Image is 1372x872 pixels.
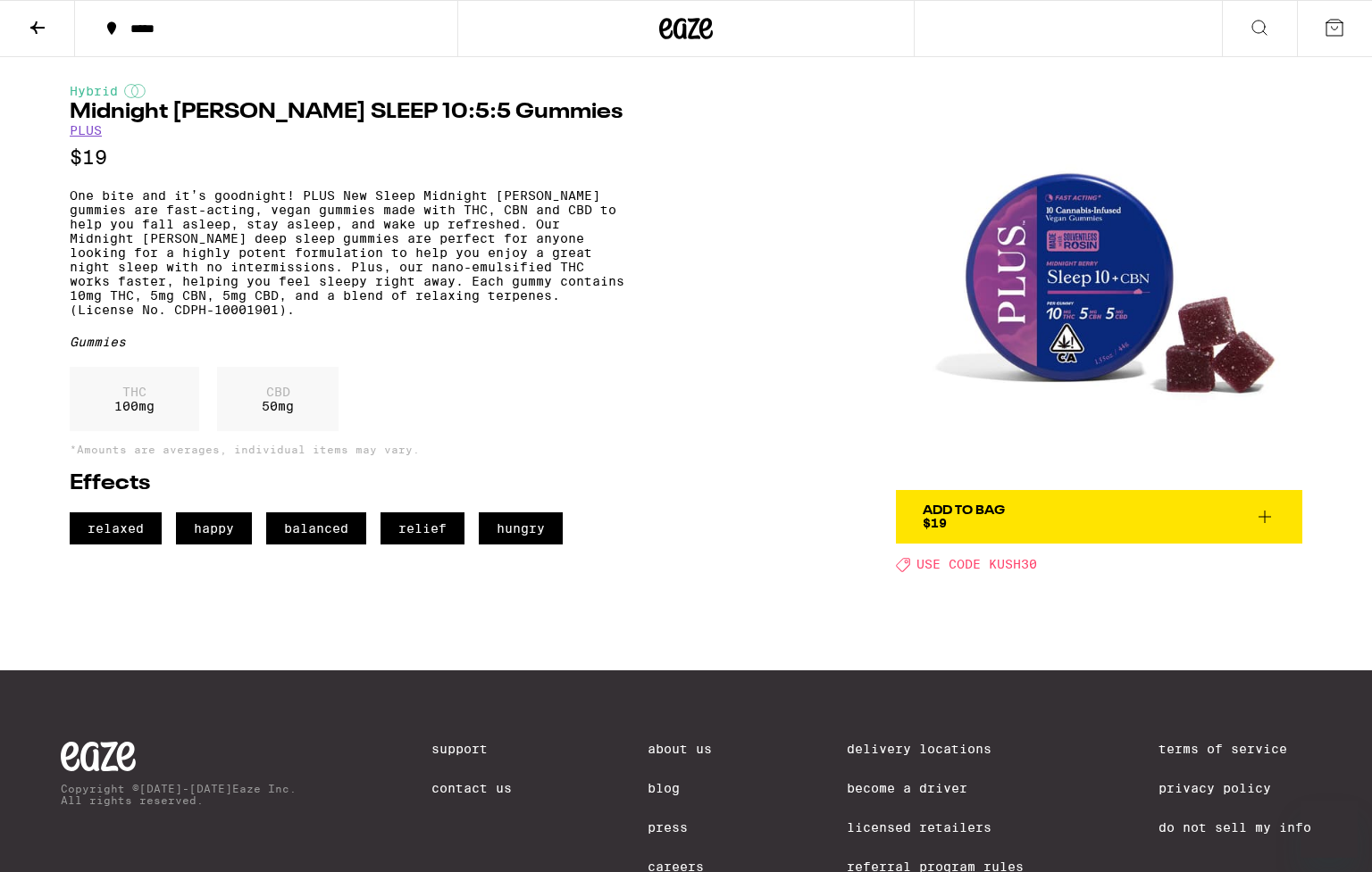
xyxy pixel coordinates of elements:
[70,473,624,494] h2: Effects
[266,512,366,544] span: balanced
[648,742,712,756] a: About Us
[70,512,162,544] span: relaxed
[70,146,624,169] p: $19
[114,385,155,399] p: THC
[1159,781,1311,795] a: Privacy Policy
[1301,801,1358,858] iframe: Button to launch messaging window
[262,385,294,399] p: CBD
[70,123,102,137] a: PLUS
[431,781,512,795] a: Contact Us
[176,512,252,544] span: happy
[431,742,512,756] a: Support
[124,84,146,98] img: hybridColor.svg
[61,783,297,806] p: Copyright © [DATE]-[DATE] Eaze Inc. All rights reserved.
[847,742,1024,756] a: Delivery Locations
[479,512,563,544] span: hungry
[847,781,1024,795] a: Become a Driver
[648,820,712,835] a: Press
[923,516,947,530] span: $19
[896,84,1302,490] img: PLUS - Midnight Berry SLEEP 10:5:5 Gummies
[70,335,624,349] div: Gummies
[381,512,464,544] span: relief
[648,781,712,795] a: Blog
[916,558,1037,572] span: USE CODE KUSH30
[1159,820,1311,835] a: Do Not Sell My Info
[896,490,1302,544] button: Add To Bag$19
[70,84,624,98] div: Hybrid
[1159,742,1311,756] a: Terms of Service
[70,188,624,317] p: One bite and it’s goodnight! PLUS New Sleep Midnight [PERSON_NAME] gummies are fast-acting, vegan...
[70,367,199,431] div: 100 mg
[70,444,624,455] p: *Amounts are averages, individual items may vary.
[70,102,624,123] h1: Midnight [PERSON_NAME] SLEEP 10:5:5 Gummies
[847,820,1024,835] a: Licensed Retailers
[923,504,1005,517] div: Add To Bag
[217,367,339,431] div: 50 mg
